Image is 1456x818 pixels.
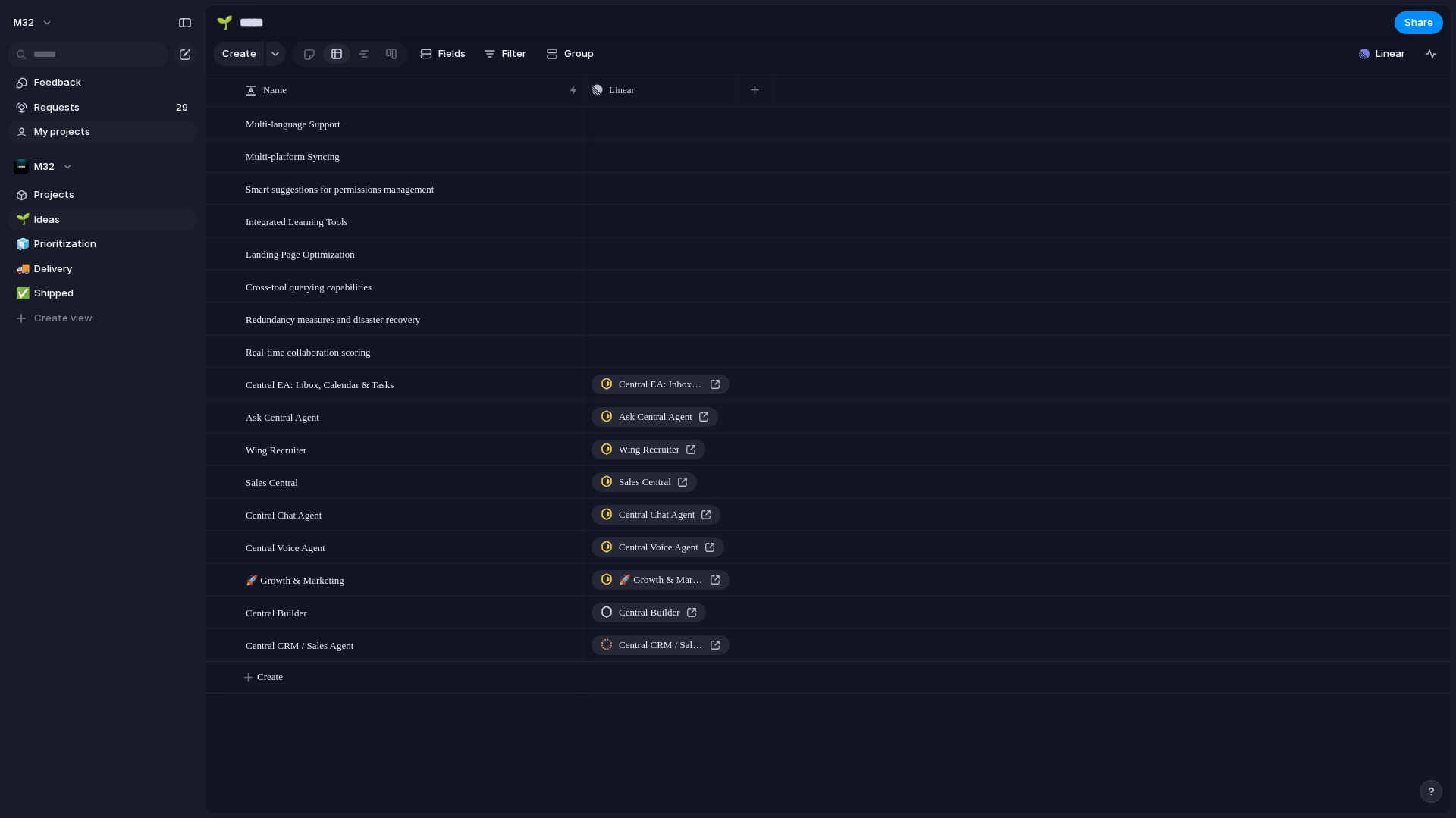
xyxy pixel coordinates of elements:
a: Wing Recruiter [591,440,705,459]
span: 🚀 Growth & Marketing [246,571,344,588]
span: Create [222,46,256,61]
button: Create [213,42,264,66]
a: Central Builder [591,603,706,622]
span: My projects [34,124,192,139]
span: Delivery [34,262,192,277]
button: Create view [8,307,197,330]
button: 🧊 [14,237,29,252]
span: Integrated Learning Tools [246,212,348,230]
a: Sales Central [591,472,697,492]
button: Group [538,42,601,66]
button: 🌱 [212,11,237,35]
span: Group [564,46,594,61]
span: Central CRM / Sales Agent [619,638,704,653]
button: Share [1395,11,1443,34]
span: Wing Recruiter [246,440,306,458]
a: Requests29 [8,96,197,119]
button: M32 [8,155,197,178]
div: ✅ [16,285,27,302]
div: 🧊 [16,236,27,253]
span: Central EA: Inbox, Calendar & Tasks [246,375,394,393]
span: Share [1404,15,1433,30]
span: Shipped [34,286,192,301]
span: Filter [502,46,526,61]
a: ✅Shipped [8,282,197,305]
div: 🌱 [16,211,27,228]
span: Smart suggestions for permissions management [246,180,434,197]
span: Central Voice Agent [619,540,698,555]
span: Redundancy measures and disaster recovery [246,310,420,328]
button: Filter [478,42,532,66]
span: Sales Central [246,473,298,490]
button: 🌱 [14,212,29,227]
span: Central EA: Inbox, Calendar & Tasks [619,377,704,392]
a: 🌱Ideas [8,208,197,231]
span: Central Chat Agent [246,506,322,523]
div: 🌱 [216,12,233,33]
a: Projects [8,183,197,206]
span: Requests [34,100,171,115]
span: Central CRM / Sales Agent [246,636,353,653]
a: 🚀 Growth & Marketing [591,570,730,590]
a: Central CRM / Sales Agent [591,635,730,655]
span: Wing Recruiter [619,442,679,457]
span: Central Builder [246,603,307,621]
span: Create view [34,311,93,326]
div: 🚚 [16,260,27,277]
button: ✅ [14,286,29,301]
span: Multi-language Support [246,114,340,132]
a: My projects [8,121,197,143]
a: 🧊Prioritization [8,233,197,255]
span: 🚀 Growth & Marketing [619,572,704,588]
span: M32 [34,159,55,174]
span: Create [257,669,283,685]
span: Multi-platform Syncing [246,147,340,165]
button: 🚚 [14,262,29,277]
span: 29 [176,100,191,115]
span: Sales Central [619,475,671,490]
button: Linear [1353,42,1411,65]
span: Ask Central Agent [619,409,692,425]
span: Linear [1376,46,1405,61]
a: Ask Central Agent [591,407,718,427]
span: Landing Page Optimization [246,245,355,262]
span: Linear [609,83,635,98]
span: Name [263,83,287,98]
span: Fields [438,46,466,61]
a: 🚚Delivery [8,258,197,281]
button: m32 [7,11,61,35]
span: m32 [14,15,34,30]
span: Cross-tool querying capabilities [246,277,372,295]
span: Ask Central Agent [246,408,319,425]
span: Prioritization [34,237,192,252]
span: Projects [34,187,192,202]
span: Central Builder [619,605,680,620]
span: Feedback [34,75,192,90]
a: Central Chat Agent [591,505,720,525]
span: Real-time collaboration scoring [246,343,371,360]
a: Feedback [8,71,197,94]
a: Central EA: Inbox, Calendar & Tasks [591,375,730,394]
button: Fields [414,42,472,66]
span: Central Chat Agent [619,507,695,522]
a: Central Voice Agent [591,537,724,557]
span: Ideas [34,212,192,227]
span: Central Voice Agent [246,538,325,556]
